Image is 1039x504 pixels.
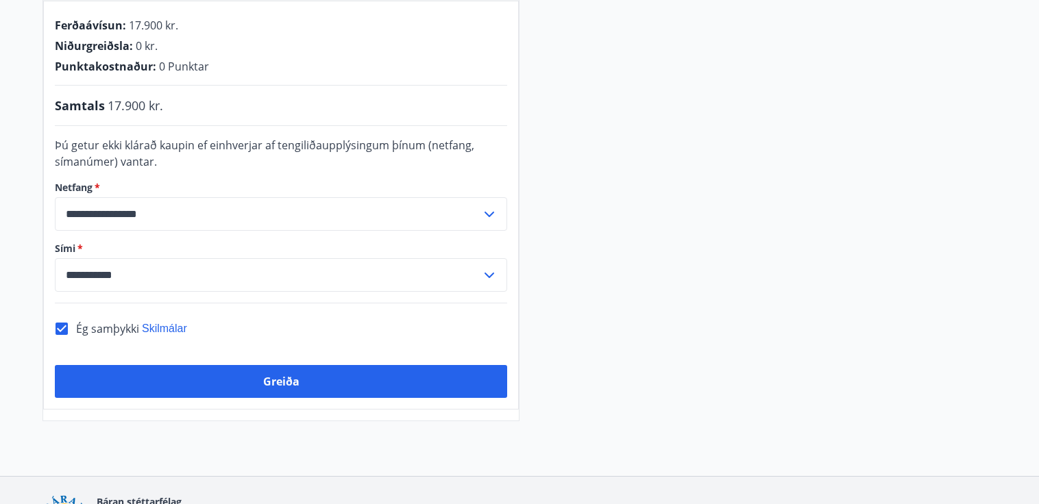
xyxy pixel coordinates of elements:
[55,365,507,398] button: Greiða
[55,59,156,74] span: Punktakostnaður :
[55,97,105,114] span: Samtals
[136,38,158,53] span: 0 kr.
[55,38,133,53] span: Niðurgreiðsla :
[142,321,187,336] button: Skilmálar
[76,321,139,336] span: Ég samþykki
[55,18,126,33] span: Ferðaávísun :
[108,97,163,114] span: 17.900 kr.
[55,138,474,169] span: Þú getur ekki klárað kaupin ef einhverjar af tengiliðaupplýsingum þínum (netfang, símanúmer) vantar.
[129,18,178,33] span: 17.900 kr.
[55,181,507,194] label: Netfang
[55,242,507,255] label: Sími
[159,59,209,74] span: 0 Punktar
[142,323,187,334] span: Skilmálar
